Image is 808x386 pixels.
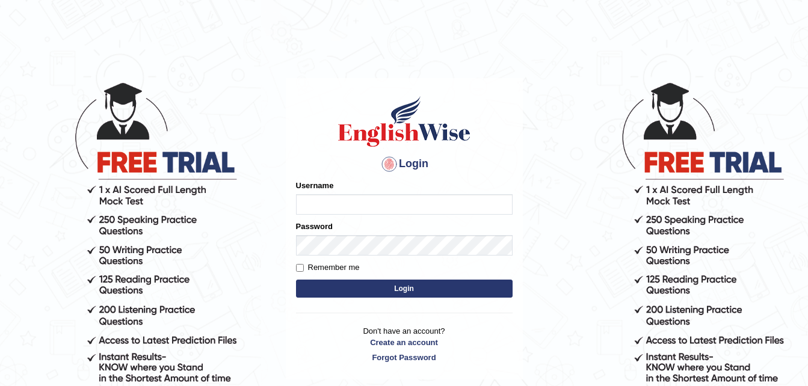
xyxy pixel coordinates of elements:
input: Remember me [296,264,304,272]
img: Logo of English Wise sign in for intelligent practice with AI [336,94,473,149]
label: Remember me [296,262,360,274]
button: Login [296,280,513,298]
label: Username [296,180,334,191]
h4: Login [296,155,513,174]
p: Don't have an account? [296,325,513,363]
a: Forgot Password [296,352,513,363]
label: Password [296,221,333,232]
a: Create an account [296,337,513,348]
